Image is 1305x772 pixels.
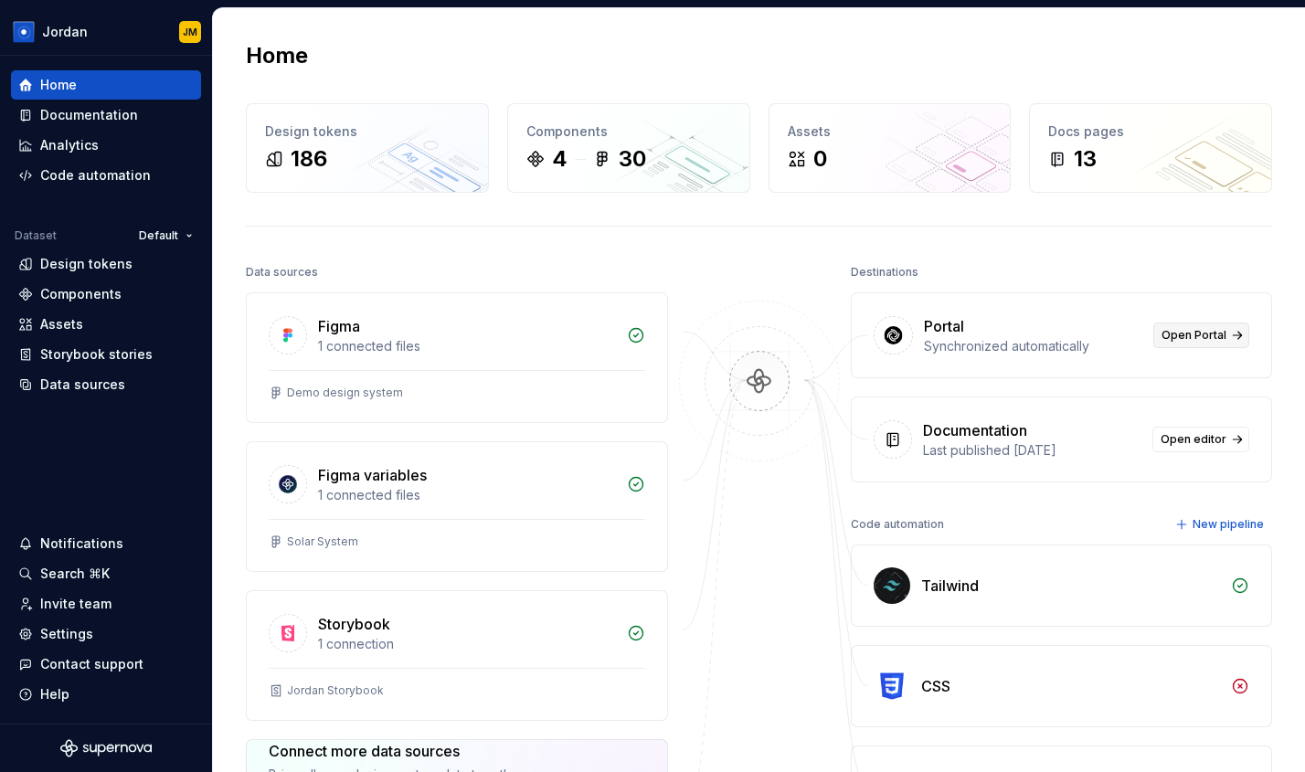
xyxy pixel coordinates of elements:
[4,12,208,51] button: JordanJM
[11,589,201,619] a: Invite team
[40,285,122,303] div: Components
[11,100,201,130] a: Documentation
[924,337,1143,355] div: Synchronized automatically
[318,486,616,504] div: 1 connected files
[552,144,568,174] div: 4
[246,441,668,572] a: Figma variables1 connected filesSolar System
[1161,432,1226,447] span: Open editor
[15,228,57,243] div: Dataset
[11,280,201,309] a: Components
[287,683,384,698] div: Jordan Storybook
[13,21,35,43] img: 049812b6-2877-400d-9dc9-987621144c16.png
[11,619,201,649] a: Settings
[246,590,668,721] a: Storybook1 connectionJordan Storybook
[1153,323,1249,348] a: Open Portal
[42,23,88,41] div: Jordan
[1152,427,1249,452] a: Open editor
[11,529,201,558] button: Notifications
[1193,517,1264,532] span: New pipeline
[40,345,153,364] div: Storybook stories
[131,223,201,249] button: Default
[851,259,918,285] div: Destinations
[318,635,616,653] div: 1 connection
[1029,103,1272,193] a: Docs pages13
[318,464,427,486] div: Figma variables
[139,228,178,243] span: Default
[924,315,964,337] div: Portal
[11,161,201,190] a: Code automation
[769,103,1012,193] a: Assets0
[40,655,143,673] div: Contact support
[851,512,944,537] div: Code automation
[40,255,133,273] div: Design tokens
[813,144,827,174] div: 0
[1162,328,1226,343] span: Open Portal
[11,249,201,279] a: Design tokens
[11,559,201,588] button: Search ⌘K
[40,565,110,583] div: Search ⌘K
[183,25,197,39] div: JM
[246,41,308,70] h2: Home
[265,122,470,141] div: Design tokens
[318,315,360,337] div: Figma
[40,685,69,703] div: Help
[40,166,151,185] div: Code automation
[40,625,93,643] div: Settings
[287,386,403,400] div: Demo design system
[246,103,489,193] a: Design tokens186
[291,144,327,174] div: 186
[269,740,525,762] div: Connect more data sources
[60,739,152,757] svg: Supernova Logo
[1048,122,1253,141] div: Docs pages
[923,441,1142,460] div: Last published [DATE]
[507,103,750,193] a: Components430
[11,340,201,369] a: Storybook stories
[40,595,111,613] div: Invite team
[246,259,318,285] div: Data sources
[1074,144,1097,174] div: 13
[11,680,201,709] button: Help
[318,337,616,355] div: 1 connected files
[40,534,123,553] div: Notifications
[287,534,358,549] div: Solar System
[921,675,950,697] div: CSS
[40,136,99,154] div: Analytics
[11,131,201,160] a: Analytics
[40,106,138,124] div: Documentation
[619,144,646,174] div: 30
[788,122,992,141] div: Assets
[318,613,390,635] div: Storybook
[11,650,201,679] button: Contact support
[1170,512,1272,537] button: New pipeline
[921,575,979,597] div: Tailwind
[246,292,668,423] a: Figma1 connected filesDemo design system
[11,70,201,100] a: Home
[40,315,83,333] div: Assets
[11,370,201,399] a: Data sources
[40,76,77,94] div: Home
[11,310,201,339] a: Assets
[40,375,125,394] div: Data sources
[923,419,1027,441] div: Documentation
[526,122,731,141] div: Components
